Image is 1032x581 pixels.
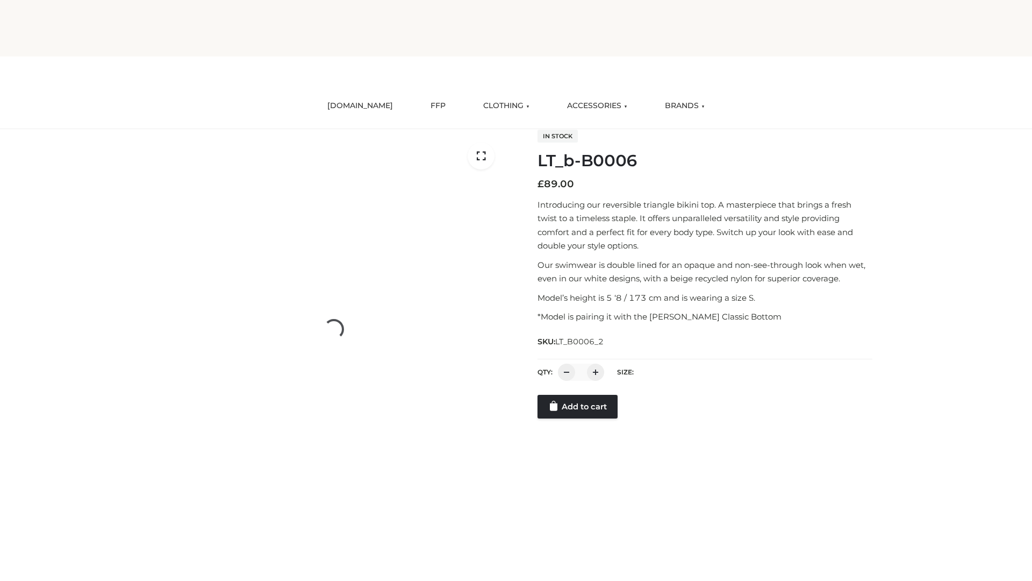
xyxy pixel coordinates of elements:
span: SKU: [537,335,605,348]
p: Our swimwear is double lined for an opaque and non-see-through look when wet, even in our white d... [537,258,872,286]
span: In stock [537,130,578,143]
p: Model’s height is 5 ‘8 / 173 cm and is wearing a size S. [537,291,872,305]
a: [DOMAIN_NAME] [319,94,401,118]
p: Introducing our reversible triangle bikini top. A masterpiece that brings a fresh twist to a time... [537,198,872,253]
span: LT_B0006_2 [555,337,604,346]
h1: LT_b-B0006 [537,151,872,171]
a: CLOTHING [475,94,537,118]
p: *Model is pairing it with the [PERSON_NAME] Classic Bottom [537,310,872,324]
a: BRANDS [657,94,713,118]
a: ACCESSORIES [559,94,635,118]
label: QTY: [537,368,553,376]
label: Size: [617,368,634,376]
bdi: 89.00 [537,178,574,190]
a: FFP [422,94,454,118]
span: £ [537,178,544,190]
a: Add to cart [537,395,618,419]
